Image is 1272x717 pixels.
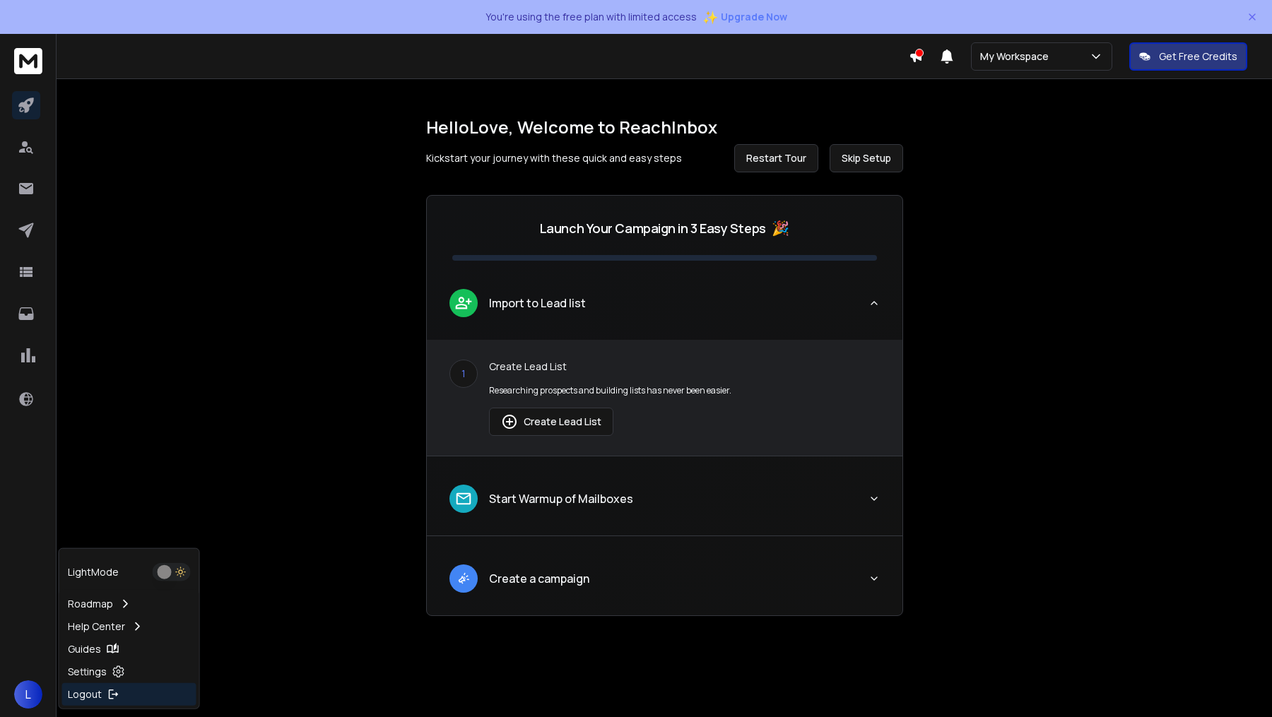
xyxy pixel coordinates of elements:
[485,10,697,24] p: You're using the free plan with limited access
[540,218,766,238] p: Launch Your Campaign in 3 Easy Steps
[68,620,125,634] p: Help Center
[68,642,101,656] p: Guides
[489,360,880,374] p: Create Lead List
[772,218,789,238] span: 🎉
[427,473,902,535] button: leadStart Warmup of Mailboxes
[454,294,473,312] img: lead
[426,116,903,138] h1: Hello Love , Welcome to ReachInbox
[68,687,102,701] p: Logout
[427,553,902,615] button: leadCreate a campaign
[1129,42,1247,71] button: Get Free Credits
[501,413,518,430] img: lead
[489,490,633,507] p: Start Warmup of Mailboxes
[454,569,473,587] img: lead
[427,340,902,456] div: leadImport to Lead list
[489,385,880,396] p: Researching prospects and building lists has never been easier.
[734,144,818,172] button: Restart Tour
[454,490,473,508] img: lead
[842,151,891,165] span: Skip Setup
[62,615,196,638] a: Help Center
[62,593,196,615] a: Roadmap
[980,49,1054,64] p: My Workspace
[489,570,589,587] p: Create a campaign
[702,7,718,27] span: ✨
[489,295,586,312] p: Import to Lead list
[68,597,113,611] p: Roadmap
[721,10,787,24] span: Upgrade Now
[68,665,107,679] p: Settings
[62,660,196,683] a: Settings
[62,638,196,660] a: Guides
[449,360,478,388] div: 1
[427,278,902,340] button: leadImport to Lead list
[830,144,903,172] button: Skip Setup
[68,565,119,579] p: Light Mode
[702,3,787,31] button: ✨Upgrade Now
[14,680,42,709] button: L
[426,151,682,165] p: Kickstart your journey with these quick and easy steps
[1159,49,1237,64] p: Get Free Credits
[489,408,613,436] button: Create Lead List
